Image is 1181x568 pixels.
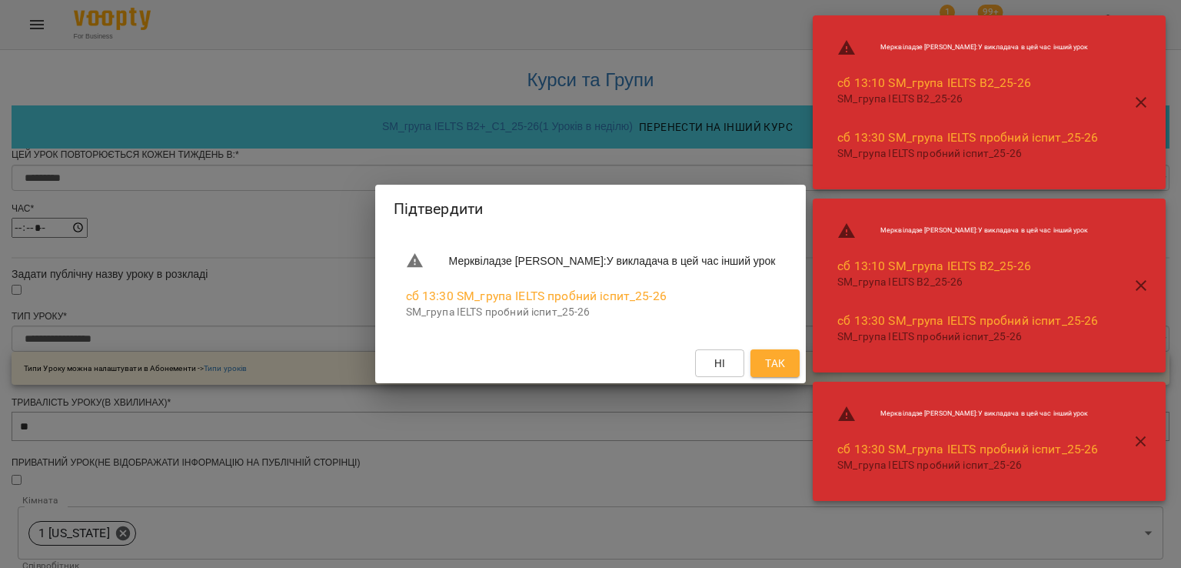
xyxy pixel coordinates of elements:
p: SM_група IELTS пробний іспит_25-26 [837,146,1098,162]
p: SM_група IELTS пробний іспит_25-26 [406,305,776,320]
li: Мерквіладзе [PERSON_NAME] : У викладача в цей час інший урок [394,246,788,276]
button: Ні [695,349,744,377]
h2: Підтвердити [394,197,788,221]
span: Так [765,354,785,373]
a: сб 13:30 SM_група IELTS пробний іспит_25-26 [837,442,1098,456]
button: Так [750,349,800,377]
p: SM_група IELTS В2_25-26 [837,92,1098,107]
p: SM_група IELTS пробний іспит_25-26 [837,458,1098,473]
a: сб 13:30 SM_група IELTS пробний іспит_25-26 [406,289,667,303]
a: сб 13:30 SM_група IELTS пробний іспит_25-26 [837,313,1098,328]
span: Ні [714,354,726,373]
a: сб 13:10 SM_група IELTS В2_25-26 [837,75,1031,90]
li: Мерквіладзе [PERSON_NAME] : У викладача в цей час інший урок [825,399,1110,429]
li: Мерквіладзе [PERSON_NAME] : У викладача в цей час інший урок [825,32,1110,63]
a: сб 13:10 SM_група IELTS В2_25-26 [837,259,1031,273]
li: Мерквіладзе [PERSON_NAME] : У викладача в цей час інший урок [825,216,1110,246]
p: SM_група IELTS В2_25-26 [837,275,1098,290]
p: SM_група IELTS пробний іспит_25-26 [837,329,1098,345]
a: сб 13:30 SM_група IELTS пробний іспит_25-26 [837,130,1098,145]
